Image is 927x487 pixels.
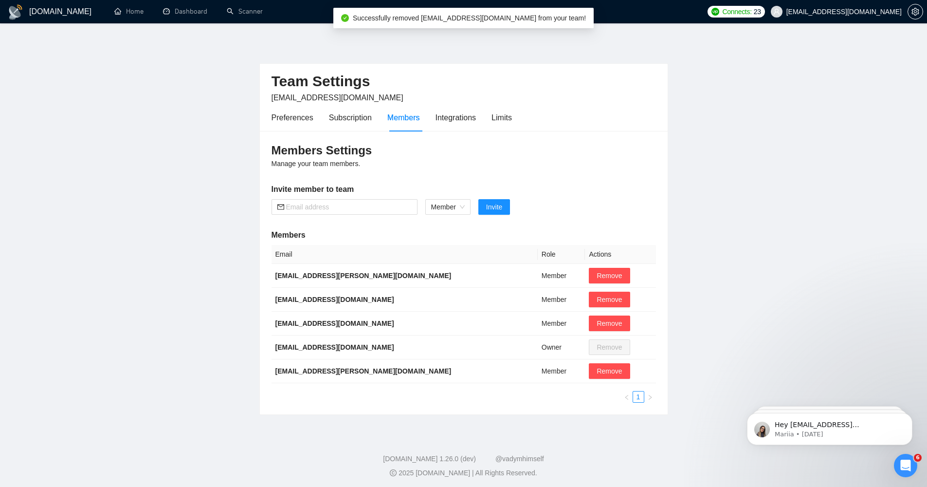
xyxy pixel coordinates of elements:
button: Remove [589,268,630,283]
img: upwork-logo.png [711,8,719,16]
span: [EMAIL_ADDRESS][DOMAIN_NAME] [272,94,403,102]
iframe: Intercom notifications message [732,393,927,461]
td: Member [538,288,585,312]
span: check-circle [341,14,349,22]
span: Successfully removed [EMAIL_ADDRESS][DOMAIN_NAME] from your team! [353,14,586,22]
a: dashboardDashboard [163,7,207,16]
span: user [773,8,780,15]
a: setting [908,8,923,16]
span: left [624,394,630,400]
h5: Members [272,229,656,241]
span: Manage your team members. [272,160,361,168]
h5: Invite member to team [272,184,656,195]
button: right [644,391,656,403]
div: Members [387,112,420,124]
b: [EMAIL_ADDRESS][DOMAIN_NAME] [275,319,394,327]
input: Email address [286,202,412,212]
a: [DOMAIN_NAME] 1.26.0 (dev) [383,455,476,463]
span: Invite [486,202,502,212]
td: Owner [538,336,585,359]
span: mail [277,204,284,210]
a: 1 [633,392,644,402]
th: Email [272,245,538,264]
span: copyright [390,469,397,476]
h3: Members Settings [272,143,656,158]
div: Preferences [272,112,313,124]
button: Remove [589,316,630,331]
td: Member [538,312,585,336]
b: [EMAIL_ADDRESS][PERSON_NAME][DOMAIN_NAME] [275,367,452,375]
b: [EMAIL_ADDRESS][DOMAIN_NAME] [275,296,394,303]
div: Subscription [329,112,372,124]
div: 2025 [DOMAIN_NAME] | All Rights Reserved. [8,468,919,478]
span: Remove [597,366,622,376]
span: Member [431,200,465,214]
div: Integrations [436,112,476,124]
span: Remove [597,318,622,329]
button: Remove [589,292,630,307]
td: Member [538,264,585,288]
span: right [647,394,653,400]
th: Role [538,245,585,264]
button: setting [908,4,923,19]
li: Next Page [644,391,656,403]
a: @vadymhimself [495,455,544,463]
td: Member [538,359,585,383]
h2: Team Settings [272,72,656,92]
span: Remove [597,294,622,305]
a: searchScanner [227,7,263,16]
th: Actions [585,245,655,264]
button: Remove [589,363,630,379]
div: Limits [491,112,512,124]
button: left [621,391,633,403]
img: logo [8,4,23,20]
li: Previous Page [621,391,633,403]
span: 6 [914,454,922,462]
a: homeHome [114,7,144,16]
span: 23 [754,6,761,17]
span: Remove [597,270,622,281]
b: [EMAIL_ADDRESS][PERSON_NAME][DOMAIN_NAME] [275,272,452,280]
span: Connects: [722,6,751,17]
b: [EMAIL_ADDRESS][DOMAIN_NAME] [275,343,394,351]
iframe: Intercom live chat [894,454,917,477]
li: 1 [633,391,644,403]
button: Invite [478,199,510,215]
